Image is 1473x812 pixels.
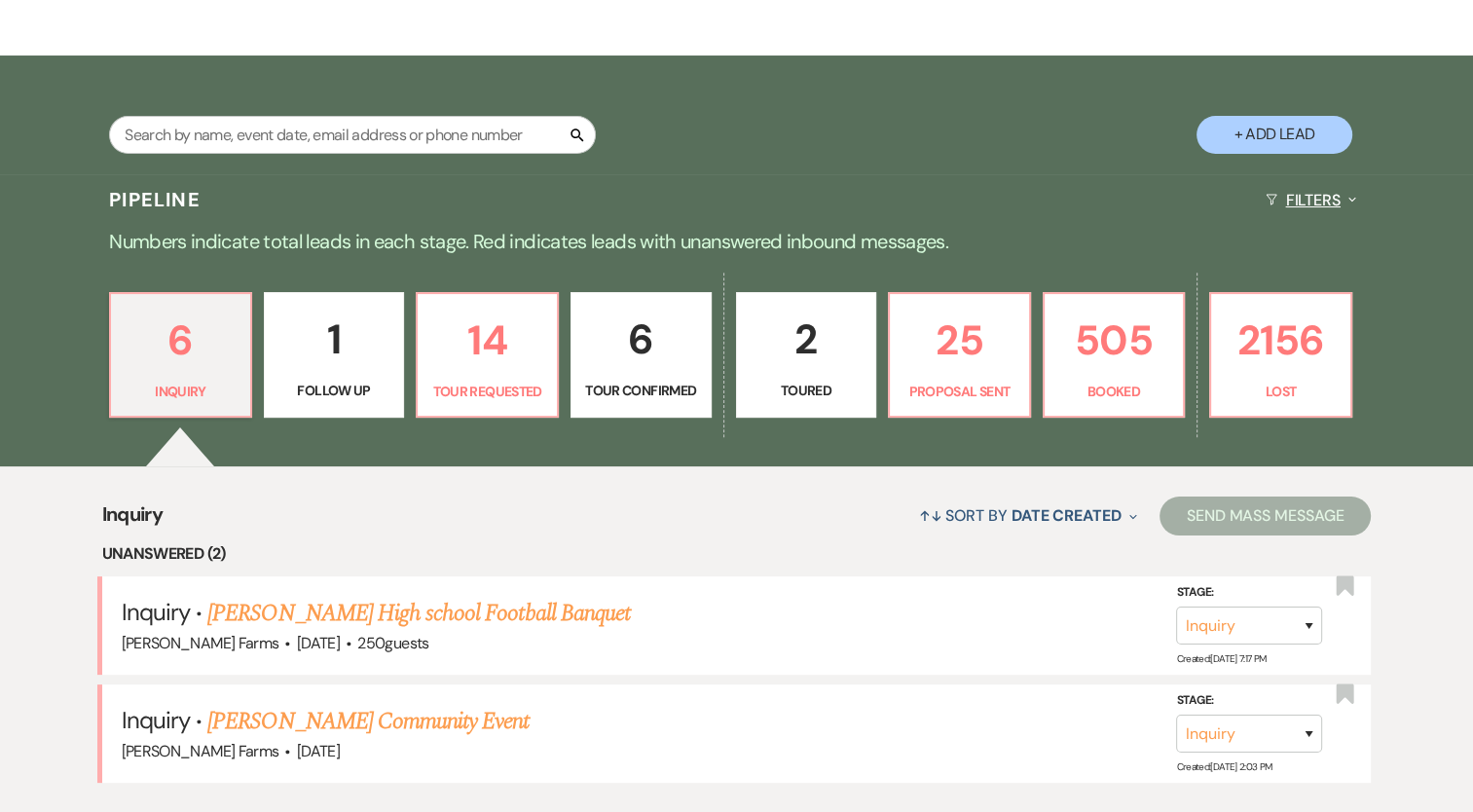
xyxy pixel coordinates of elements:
[1056,308,1172,373] p: 505
[1223,381,1339,402] p: Lost
[1197,116,1352,154] button: + Add Lead
[911,490,1145,541] button: Sort By Date Created
[122,705,190,735] span: Inquiry
[902,381,1017,402] p: Proposal Sent
[122,741,279,761] span: [PERSON_NAME] Farms
[102,541,1372,567] li: Unanswered (2)
[207,704,529,739] a: [PERSON_NAME] Community Event
[109,292,252,419] a: 6Inquiry
[123,308,239,373] p: 6
[207,596,630,631] a: [PERSON_NAME] High school Football Banquet
[902,308,1017,373] p: 25
[36,226,1438,257] p: Numbers indicate total leads in each stage. Red indicates leads with unanswered inbound messages.
[1056,381,1172,402] p: Booked
[1223,308,1339,373] p: 2156
[583,380,699,401] p: Tour Confirmed
[919,505,942,526] span: ↑↓
[1209,292,1352,419] a: 2156Lost
[123,381,239,402] p: Inquiry
[1176,760,1271,773] span: Created: [DATE] 2:03 PM
[109,116,596,154] input: Search by name, event date, email address or phone number
[583,307,699,372] p: 6
[297,741,340,761] span: [DATE]
[749,307,865,372] p: 2
[736,292,877,419] a: 2Toured
[1176,582,1322,604] label: Stage:
[571,292,712,419] a: 6Tour Confirmed
[1043,292,1186,419] a: 505Booked
[276,307,392,372] p: 1
[264,292,405,419] a: 1Follow Up
[1160,497,1372,535] button: Send Mass Message
[1012,505,1122,526] span: Date Created
[1176,690,1322,712] label: Stage:
[102,499,164,541] span: Inquiry
[1258,174,1364,226] button: Filters
[749,380,865,401] p: Toured
[416,292,559,419] a: 14Tour Requested
[429,381,545,402] p: Tour Requested
[297,633,340,653] span: [DATE]
[122,633,279,653] span: [PERSON_NAME] Farms
[109,186,201,213] h3: Pipeline
[888,292,1031,419] a: 25Proposal Sent
[429,308,545,373] p: 14
[357,633,428,653] span: 250 guests
[1176,652,1266,665] span: Created: [DATE] 7:17 PM
[276,380,392,401] p: Follow Up
[122,597,190,627] span: Inquiry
